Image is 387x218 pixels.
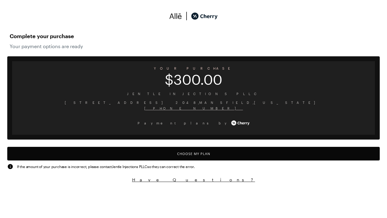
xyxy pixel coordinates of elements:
span: Payment plans by [138,120,230,126]
button: Choose My Plan [7,147,380,160]
img: cherry_white_logo-JPerc-yG.svg [231,118,249,127]
img: svg%3e [169,12,182,21]
img: cherry_black_logo-DrOE_MJI.svg [191,12,218,21]
span: YOUR PURCHASE [12,64,375,72]
span: Your payment options are ready [10,43,377,49]
img: svg%3e [182,12,191,21]
button: Have Questions? [7,177,380,183]
span: Complete your purchase [10,31,377,41]
span: Jentle Injections PLLC [17,91,370,97]
span: [PHONE_NUMBER] [17,105,370,111]
span: If the amount of your purchase is incorrect, please contact Jentle Injections PLLC so they can co... [17,164,195,169]
img: svg%3e [7,163,13,170]
span: $300.00 [12,75,375,84]
span: [STREET_ADDRESS] 2048 , MANSFIELD , [US_STATE] [17,100,370,105]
